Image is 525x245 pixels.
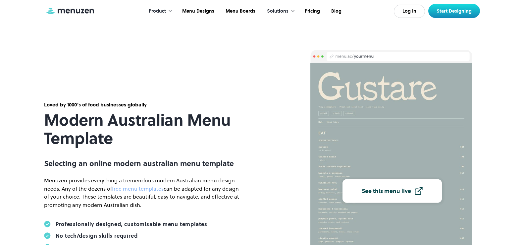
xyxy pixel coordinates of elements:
[325,1,346,22] a: Blog
[142,1,176,22] div: Product
[394,5,425,18] a: Log In
[219,1,260,22] a: Menu Boards
[56,232,138,239] div: No tech/design skills required
[176,1,219,22] a: Menu Designs
[44,159,243,168] p: Selecting an online modern australian menu template
[44,101,243,108] div: Loved by 1000's of food businesses globally
[342,179,442,203] a: See this menu live
[56,221,208,227] div: Professionally designed, customisable menu templates
[362,188,411,194] div: See this menu live
[298,1,325,22] a: Pricing
[267,8,289,15] div: Solutions
[149,8,166,15] div: Product
[44,111,243,148] h1: Modern Australian Menu Template
[428,4,480,18] a: Start Designing
[260,1,298,22] div: Solutions
[112,185,164,192] a: free menu templates
[44,176,243,209] p: Menuzen provides everything a tremendous modern Australian menu design needs. Any of the dozens o...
